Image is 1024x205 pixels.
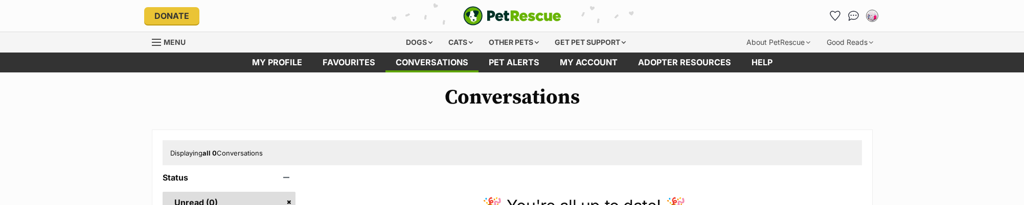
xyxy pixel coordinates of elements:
[312,53,385,72] a: Favourites
[399,32,440,53] div: Dogs
[846,8,862,24] a: Conversations
[741,53,783,72] a: Help
[164,38,186,46] span: Menu
[827,8,880,24] ul: Account quick links
[242,53,312,72] a: My profile
[482,32,546,53] div: Other pets
[463,6,561,25] img: logo-e224e6f780fb5917bec1dbf3a21bbac754714ae5b6737aabdf751b685950b380.svg
[848,11,859,21] img: chat-41dd97257d64d25036548639549fe6c8038ab92f7586957e7f3b1b290dea8141.svg
[152,32,193,50] a: Menu
[463,6,561,25] a: PetRescue
[479,53,550,72] a: Pet alerts
[820,32,880,53] div: Good Reads
[864,8,880,24] button: My account
[739,32,817,53] div: About PetRescue
[550,53,628,72] a: My account
[628,53,741,72] a: Adopter resources
[867,11,877,21] img: Saari profile pic
[144,7,199,24] a: Donate
[441,32,480,53] div: Cats
[163,173,296,182] header: Status
[548,32,633,53] div: Get pet support
[385,53,479,72] a: conversations
[202,149,217,157] strong: all 0
[170,149,263,157] span: Displaying Conversations
[827,8,844,24] a: Favourites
